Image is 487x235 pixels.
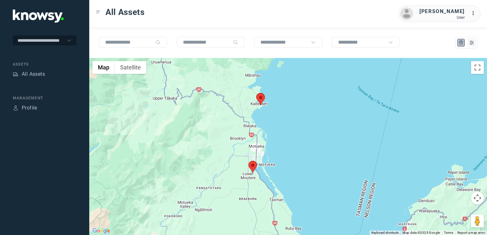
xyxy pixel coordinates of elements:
[419,15,465,20] div: User
[91,227,112,235] img: Google
[233,40,238,45] div: Search
[13,71,18,77] div: Assets
[13,70,45,78] a: AssetsAll Assets
[469,40,475,46] div: List
[458,40,464,46] div: Map
[96,10,100,14] div: Toggle Menu
[115,61,146,74] button: Show satellite imagery
[400,7,413,20] img: avatar.png
[471,10,479,17] div: :
[91,227,112,235] a: Open this area in Google Maps (opens a new window)
[471,11,478,16] tspan: ...
[471,192,484,204] button: Map camera controls
[92,61,115,74] button: Show street map
[371,231,399,235] button: Keyboard shortcuts
[22,104,37,112] div: Profile
[13,61,76,67] div: Assets
[13,95,76,101] div: Management
[419,8,465,15] div: [PERSON_NAME]
[13,105,18,111] div: Profile
[471,61,484,74] button: Toggle fullscreen view
[13,10,64,23] img: Application Logo
[403,231,440,234] span: Map data ©2025 Google
[22,70,45,78] div: All Assets
[105,6,145,18] span: All Assets
[13,104,37,112] a: ProfileProfile
[156,40,161,45] div: Search
[471,215,484,227] button: Drag Pegman onto the map to open Street View
[471,10,479,18] div: :
[457,231,485,234] a: Report a map error
[444,231,454,234] a: Terms (opens in new tab)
